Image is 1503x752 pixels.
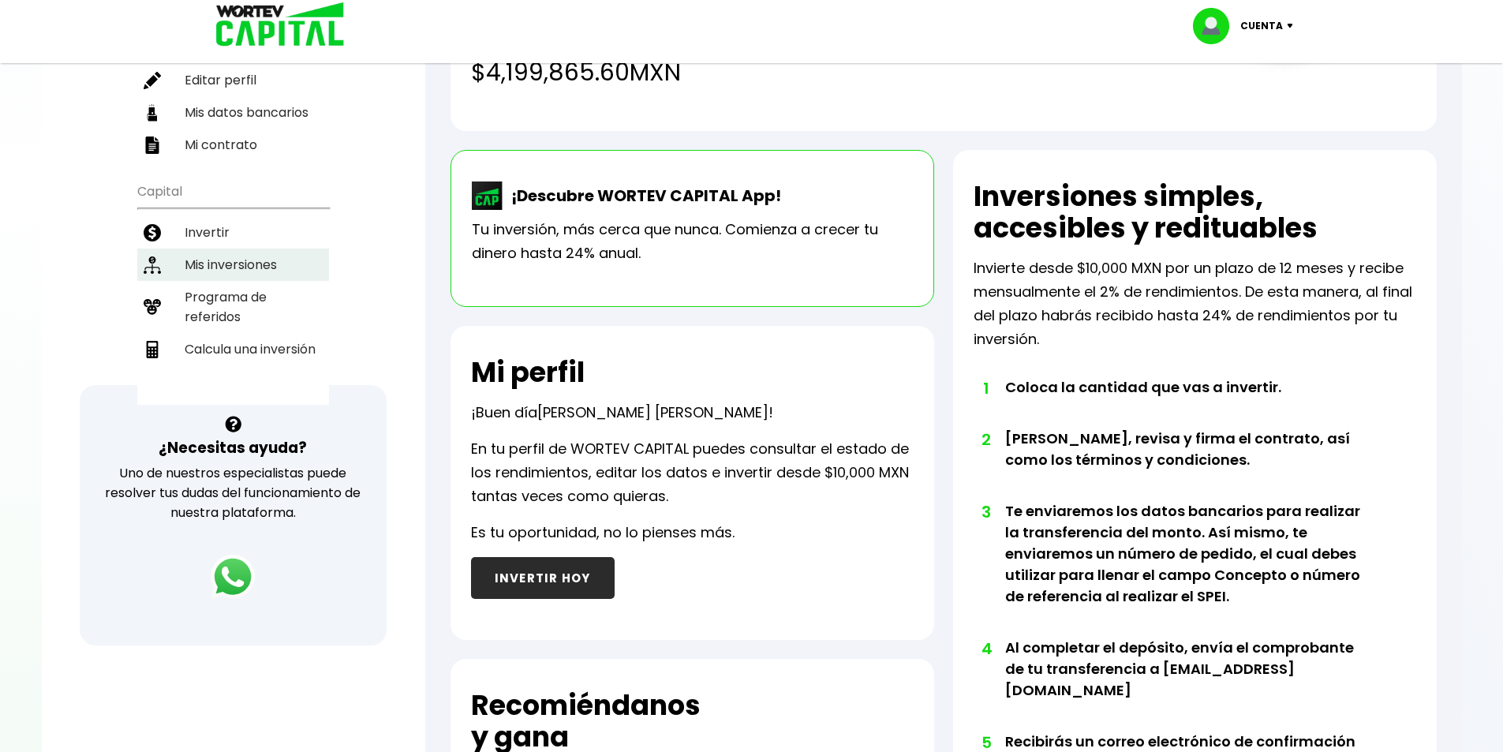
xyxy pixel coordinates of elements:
[211,555,255,599] img: logos_whatsapp-icon.242b2217.svg
[144,256,161,274] img: inversiones-icon.6695dc30.svg
[1005,376,1372,428] li: Coloca la cantidad que vas a invertir.
[471,357,585,388] h2: Mi perfil
[159,436,307,459] h3: ¿Necesitas ayuda?
[981,428,989,451] span: 2
[974,181,1416,244] h2: Inversiones simples, accesibles y redituables
[137,216,329,249] a: Invertir
[1240,14,1283,38] p: Cuenta
[144,298,161,316] img: recomiendanos-icon.9b8e9327.svg
[1193,8,1240,44] img: profile-image
[471,521,735,544] p: Es tu oportunidad, no lo pienses más.
[137,333,329,365] a: Calcula una inversión
[144,137,161,154] img: contrato-icon.f2db500c.svg
[472,181,503,210] img: wortev-capital-app-icon
[974,256,1416,351] p: Invierte desde $10,000 MXN por un plazo de 12 meses y recibe mensualmente el 2% de rendimientos. ...
[100,463,366,522] p: Uno de nuestros especialistas puede resolver tus dudas del funcionamiento de nuestra plataforma.
[137,129,329,161] a: Mi contrato
[471,557,615,599] button: INVERTIR HOY
[1005,500,1372,637] li: Te enviaremos los datos bancarios para realizar la transferencia del monto. Así mismo, te enviare...
[144,104,161,122] img: datos-icon.10cf9172.svg
[981,500,989,524] span: 3
[137,64,329,96] a: Editar perfil
[981,637,989,660] span: 4
[137,96,329,129] a: Mis datos bancarios
[1005,637,1372,731] li: Al completar el depósito, envía el comprobante de tu transferencia a [EMAIL_ADDRESS][DOMAIN_NAME]
[137,281,329,333] a: Programa de referidos
[471,437,914,508] p: En tu perfil de WORTEV CAPITAL puedes consultar el estado de los rendimientos, editar los datos e...
[503,184,781,208] p: ¡Descubre WORTEV CAPITAL App!
[137,21,329,161] ul: Perfil
[471,54,1212,90] h4: $4,199,865.60 MXN
[144,72,161,89] img: editar-icon.952d3147.svg
[137,249,329,281] a: Mis inversiones
[1283,24,1304,28] img: icon-down
[144,341,161,358] img: calculadora-icon.17d418c4.svg
[981,376,989,400] span: 1
[537,402,768,422] span: [PERSON_NAME] [PERSON_NAME]
[1005,428,1372,500] li: [PERSON_NAME], revisa y firma el contrato, así como los términos y condiciones.
[472,218,913,265] p: Tu inversión, más cerca que nunca. Comienza a crecer tu dinero hasta 24% anual.
[137,174,329,405] ul: Capital
[144,224,161,241] img: invertir-icon.b3b967d7.svg
[471,401,773,425] p: ¡Buen día !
